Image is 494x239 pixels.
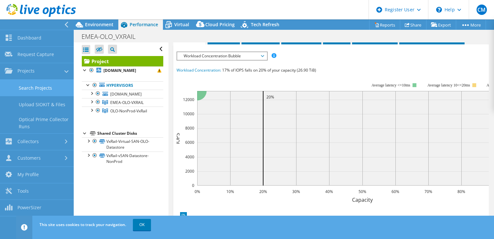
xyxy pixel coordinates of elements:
[185,140,194,145] text: 6000
[177,67,221,73] span: Workload Concentration:
[85,21,113,28] span: Environment
[424,189,432,194] text: 70%
[457,189,465,194] text: 80%
[251,21,279,28] span: Tech Refresh
[82,66,163,75] a: [DOMAIN_NAME]
[39,222,126,227] span: This site uses cookies to track your navigation.
[82,90,163,98] a: [DOMAIN_NAME]
[110,108,147,114] span: OLO-NonProd-VxRail
[400,20,426,30] a: Share
[359,189,366,194] text: 50%
[185,125,194,131] text: 8000
[82,137,163,152] a: VxRail-Virtual-SAN-OLO-Datastore
[183,97,194,102] text: 12000
[456,20,486,30] a: More
[174,132,181,144] text: IOPS
[426,20,456,30] a: Export
[205,21,235,28] span: Cloud Pricing
[82,107,163,115] a: OLO-NonProd-VxRail
[266,94,274,100] text: 20%
[436,7,442,13] svg: \n
[79,33,145,40] h1: EMEA-OLO_VXRAIL
[97,130,163,137] div: Shared Cluster Disks
[427,83,470,87] tspan: Average latency 10<=20ms
[82,81,163,90] a: Hypervisors
[226,189,234,194] text: 10%
[392,189,399,194] text: 60%
[82,56,163,66] a: Project
[185,154,194,160] text: 4000
[194,189,200,194] text: 0%
[192,183,194,188] text: 0
[110,91,142,97] span: [DOMAIN_NAME]
[185,168,194,174] text: 2000
[369,20,400,30] a: Reports
[180,52,263,60] span: Workload Concentration Bubble
[130,21,158,28] span: Performance
[477,5,487,15] span: CM
[325,189,333,194] text: 40%
[183,111,194,117] text: 10000
[82,98,163,107] a: EMEA-OLO-VXRAIL
[82,152,163,166] a: VxRail-vSAN-Datastore-NonProd
[352,196,373,203] text: Capacity
[292,189,300,194] text: 30%
[259,189,267,194] text: 20%
[103,68,136,73] b: [DOMAIN_NAME]
[174,21,189,28] span: Virtual
[110,100,144,105] span: EMEA-OLO-VXRAIL
[371,83,410,87] tspan: Average latency <=10ms
[133,219,151,231] a: OK
[222,67,316,73] span: 17% of IOPS falls on 20% of your capacity (26.90 TiB)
